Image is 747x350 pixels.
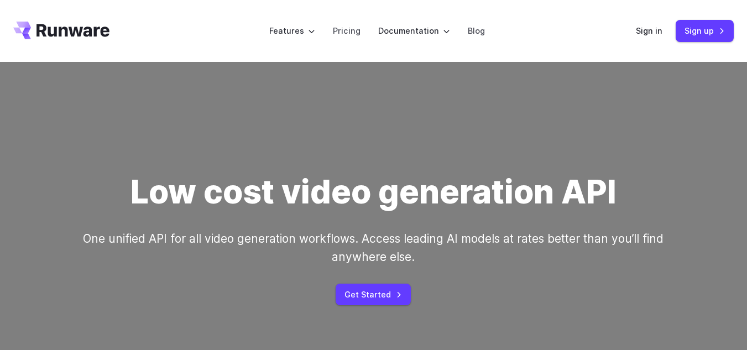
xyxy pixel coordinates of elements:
a: Pricing [333,24,361,37]
a: Get Started [336,284,411,305]
p: One unified API for all video generation workflows. Access leading AI models at rates better than... [75,229,672,267]
label: Documentation [378,24,450,37]
a: Blog [468,24,485,37]
a: Sign in [636,24,662,37]
a: Go to / [13,22,109,39]
label: Features [269,24,315,37]
h1: Low cost video generation API [130,173,617,212]
a: Sign up [676,20,734,41]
